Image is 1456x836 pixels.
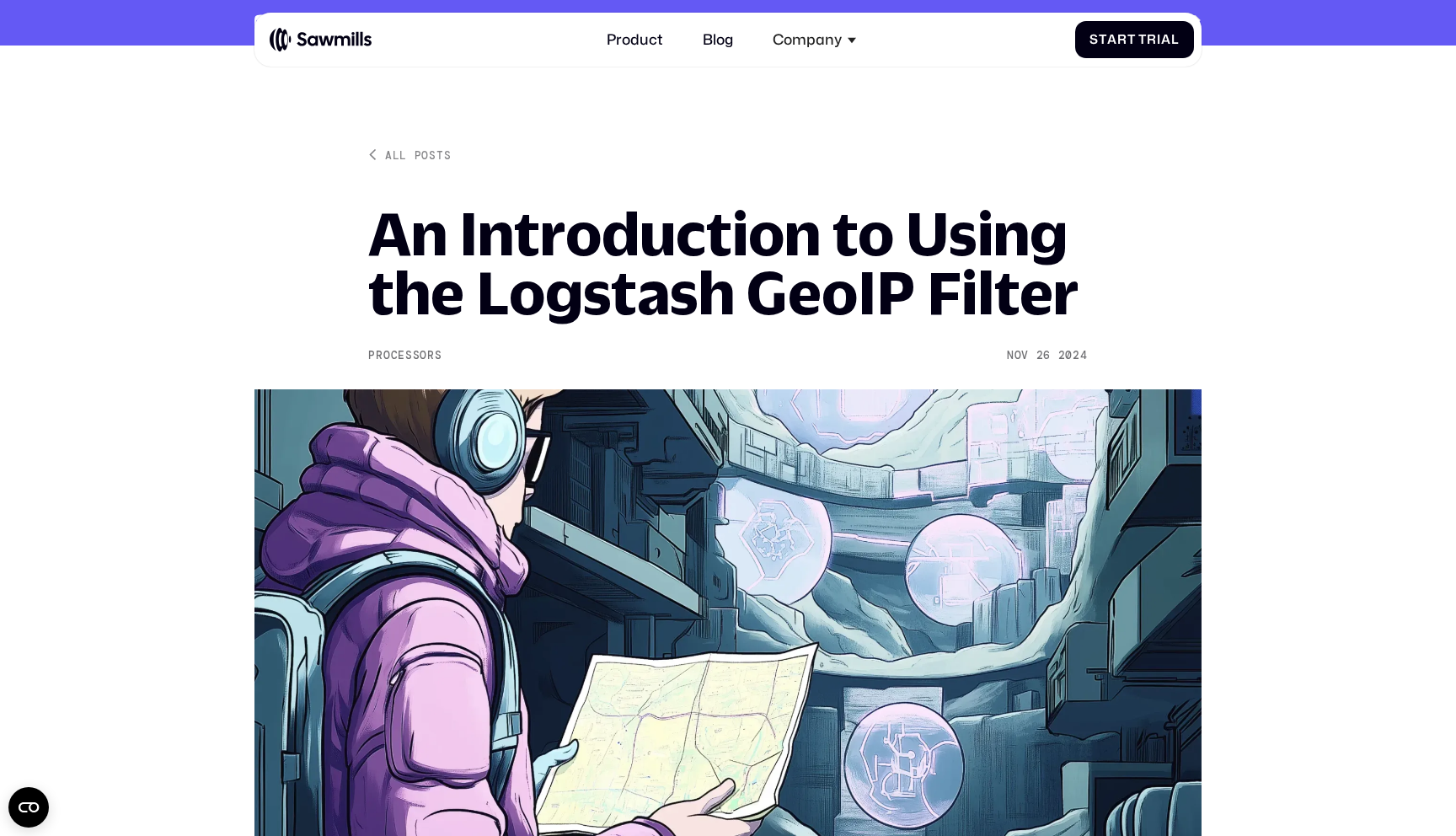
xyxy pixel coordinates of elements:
[1107,32,1117,47] span: a
[385,147,451,162] div: All posts
[692,20,744,60] a: Blog
[1157,32,1161,47] span: i
[1058,349,1088,362] div: 2024
[368,204,1087,322] h1: An Introduction to Using the Logstash GeoIP Filter
[762,20,867,60] div: Company
[1147,32,1157,47] span: r
[1171,32,1180,47] span: l
[773,31,842,49] div: Company
[1089,32,1099,47] span: S
[1117,32,1127,47] span: r
[368,147,451,162] a: All posts
[596,20,673,60] a: Product
[1138,32,1147,47] span: T
[368,349,442,362] div: Processors
[8,787,49,828] button: Open CMP widget
[1161,32,1171,47] span: a
[1099,32,1107,47] span: t
[1036,349,1051,362] div: 26
[1075,21,1194,58] a: StartTrial
[1007,349,1029,362] div: Nov
[1127,32,1136,47] span: t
